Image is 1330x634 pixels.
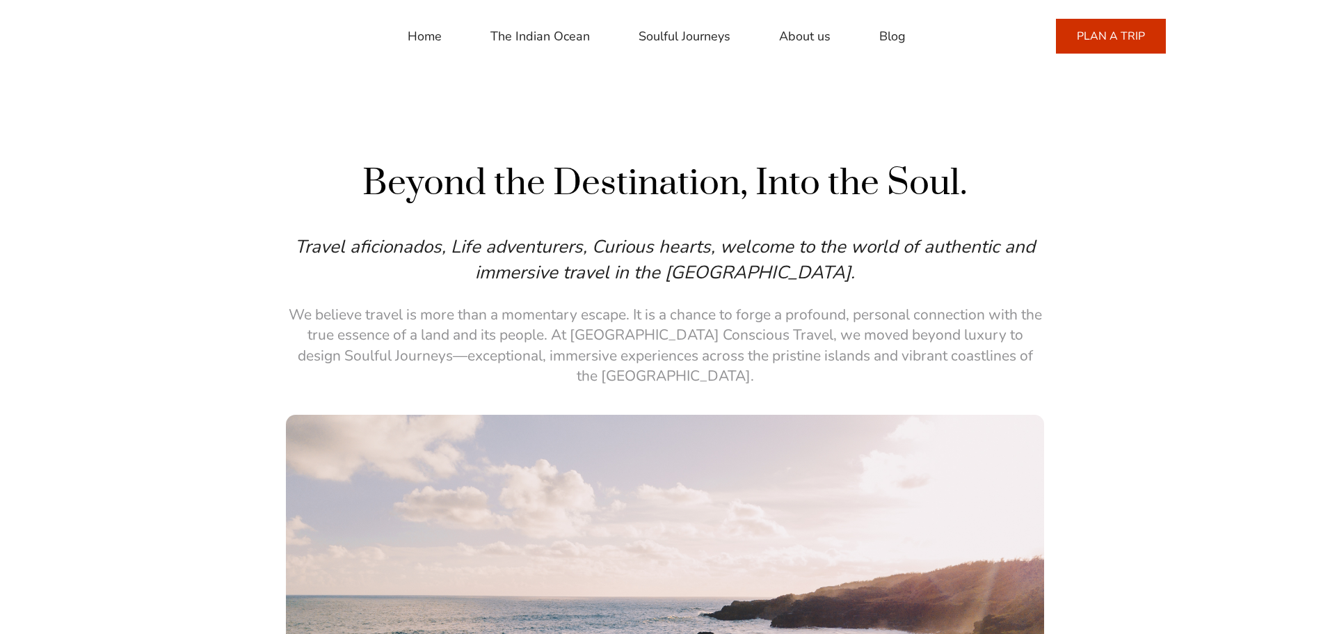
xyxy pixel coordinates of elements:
a: PLAN A TRIP [1056,19,1166,54]
a: Home [408,19,442,53]
h1: Beyond the Destination, Into the Soul. [286,160,1044,207]
a: Blog [879,19,906,53]
p: We believe travel is more than a momentary escape. It is a chance to forge a profound, personal c... [286,305,1044,387]
a: About us [779,19,831,53]
a: The Indian Ocean [490,19,590,53]
p: Travel aficionados, Life adventurers, Curious hearts, welcome to the world of authentic and immer... [286,235,1044,285]
a: Soulful Journeys [639,19,730,53]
